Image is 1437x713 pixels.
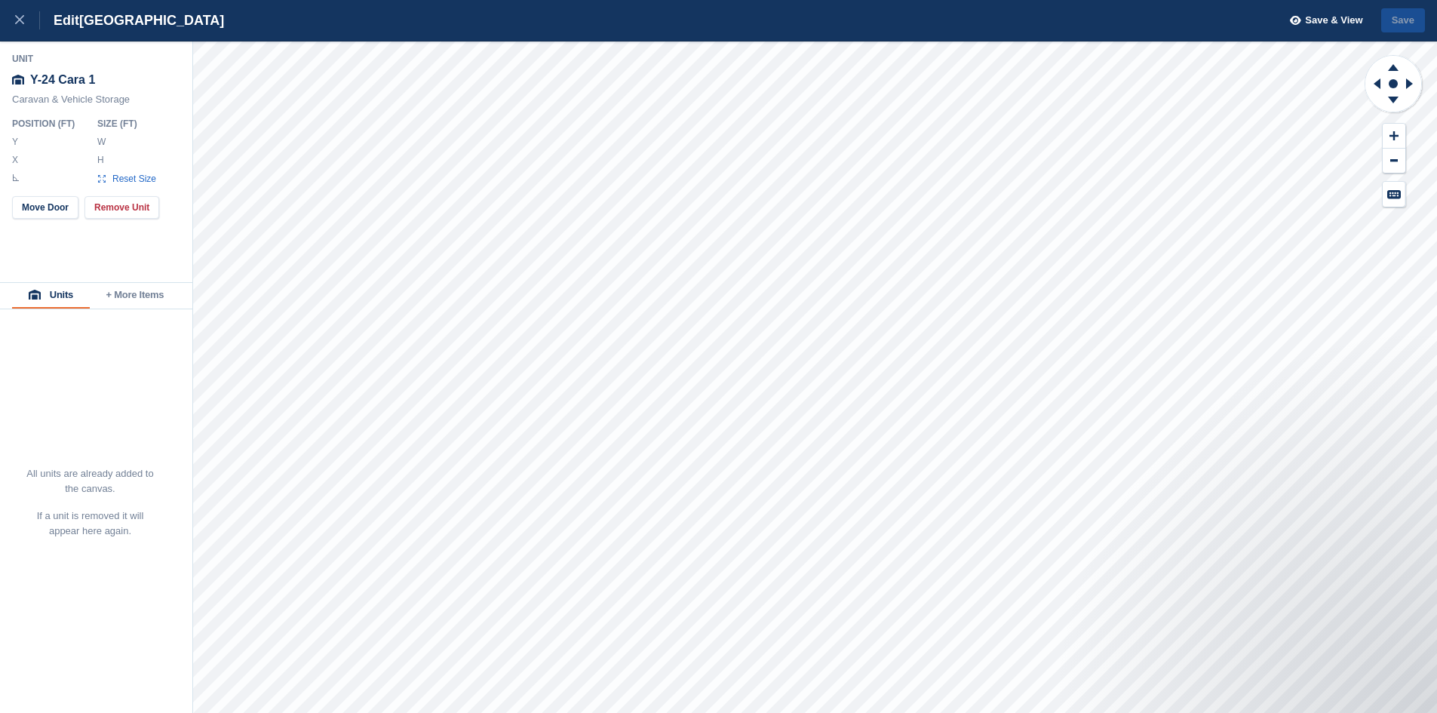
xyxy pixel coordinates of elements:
[12,196,78,219] button: Move Door
[12,66,181,94] div: Y-24 Cara 1
[97,136,105,148] label: W
[12,118,85,130] div: Position ( FT )
[26,466,155,496] p: All units are already added to the canvas.
[40,11,224,29] div: Edit [GEOGRAPHIC_DATA]
[12,94,181,113] div: Caravan & Vehicle Storage
[12,154,20,166] label: X
[1383,182,1405,207] button: Keyboard Shortcuts
[26,509,155,539] p: If a unit is removed it will appear here again.
[112,172,157,186] span: Reset Size
[13,174,19,181] img: angle-icn.0ed2eb85.svg
[97,154,105,166] label: H
[1383,149,1405,174] button: Zoom Out
[97,118,164,130] div: Size ( FT )
[12,53,181,65] div: Unit
[12,136,20,148] label: Y
[1381,8,1425,33] button: Save
[1305,13,1362,28] span: Save & View
[90,283,180,309] button: + More Items
[1282,8,1363,33] button: Save & View
[84,196,159,219] button: Remove Unit
[1383,124,1405,149] button: Zoom In
[12,283,90,309] button: Units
